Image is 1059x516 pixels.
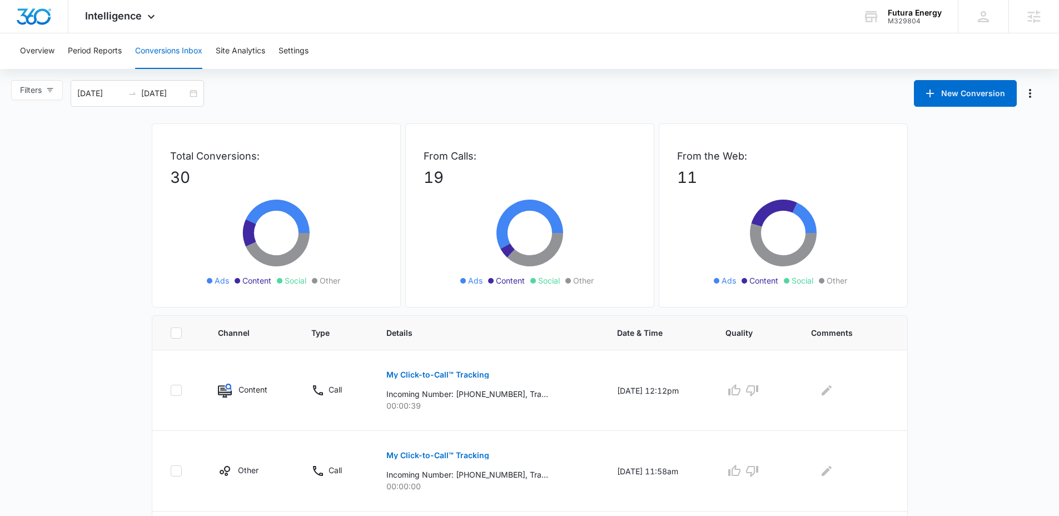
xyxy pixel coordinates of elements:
p: From Calls: [424,148,636,163]
button: New Conversion [914,80,1017,107]
span: Ads [215,275,229,286]
span: Content [242,275,271,286]
button: Settings [279,33,309,69]
button: Period Reports [68,33,122,69]
input: End date [141,87,187,100]
button: Overview [20,33,54,69]
p: 30 [170,166,382,189]
span: Social [792,275,813,286]
span: Details [386,327,574,339]
p: Other [238,464,258,476]
button: Conversions Inbox [135,33,202,69]
p: Total Conversions: [170,148,382,163]
p: My Click-to-Call™ Tracking [386,451,489,459]
span: Social [538,275,560,286]
span: swap-right [128,89,137,98]
p: My Click-to-Call™ Tracking [386,371,489,379]
td: [DATE] 12:12pm [604,350,712,431]
span: Other [573,275,594,286]
p: 00:00:00 [386,480,590,492]
p: Incoming Number: [PHONE_NUMBER], Tracking Number: [PHONE_NUMBER], Ring To: [PHONE_NUMBER], Caller... [386,469,548,480]
button: My Click-to-Call™ Tracking [386,361,489,388]
span: Ads [468,275,483,286]
button: Edit Comments [818,381,836,399]
span: Content [749,275,778,286]
span: Intelligence [85,10,142,22]
span: Other [320,275,340,286]
p: Content [238,384,267,395]
p: 00:00:39 [386,400,590,411]
p: Call [329,384,342,395]
td: [DATE] 11:58am [604,431,712,512]
span: Filters [20,84,42,96]
span: to [128,89,137,98]
button: Site Analytics [216,33,265,69]
button: Filters [11,80,63,100]
p: 19 [424,166,636,189]
span: Quality [725,327,768,339]
button: Edit Comments [818,462,836,480]
span: Ads [722,275,736,286]
p: From the Web: [677,148,889,163]
div: account name [888,8,942,17]
p: Incoming Number: [PHONE_NUMBER], Tracking Number: [PHONE_NUMBER], Ring To: [PHONE_NUMBER], Caller... [386,388,548,400]
span: Comments [811,327,873,339]
p: 11 [677,166,889,189]
span: Content [496,275,525,286]
span: Date & Time [617,327,683,339]
button: Manage Numbers [1021,85,1039,102]
input: Start date [77,87,123,100]
span: Channel [218,327,269,339]
span: Social [285,275,306,286]
span: Other [827,275,847,286]
button: My Click-to-Call™ Tracking [386,442,489,469]
p: Call [329,464,342,476]
span: Type [311,327,344,339]
div: account id [888,17,942,25]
